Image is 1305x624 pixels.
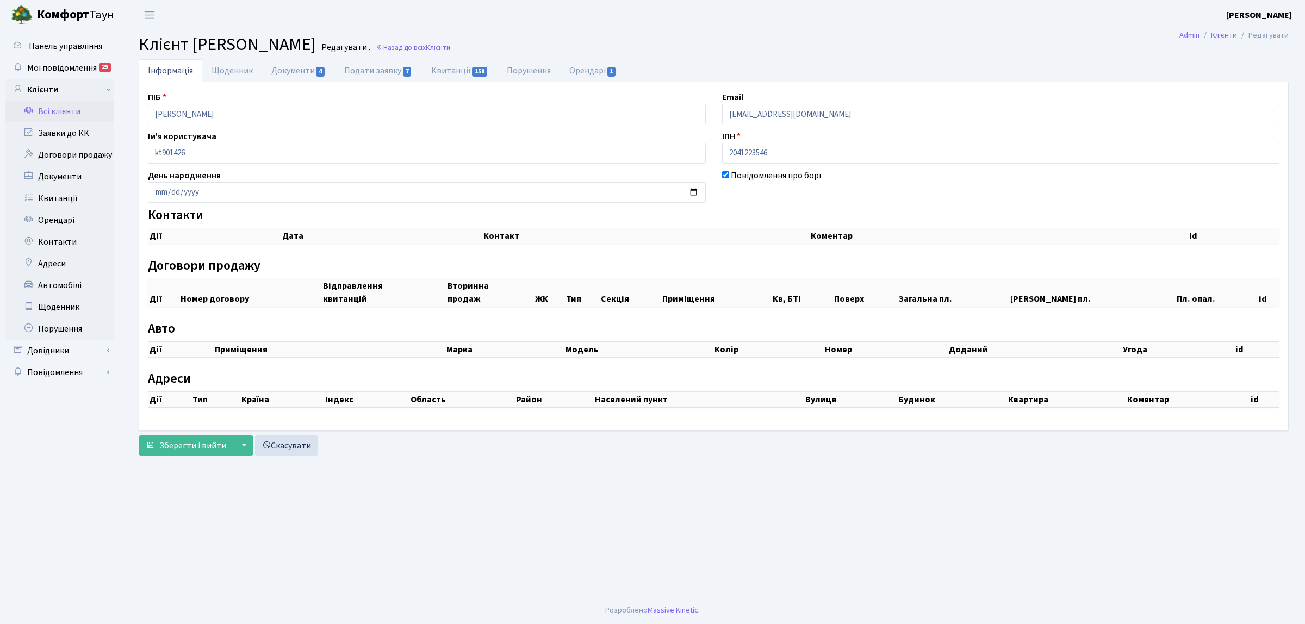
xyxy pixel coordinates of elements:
[5,253,114,274] a: Адреси
[281,228,482,244] th: Дата
[148,169,221,182] label: День народження
[11,4,33,26] img: logo.png
[722,130,741,143] label: ІПН
[1258,278,1279,307] th: id
[713,341,824,357] th: Колір
[498,59,560,82] a: Порушення
[324,392,409,408] th: Індекс
[564,341,713,357] th: Модель
[445,341,564,357] th: Марка
[148,321,175,337] label: Авто
[148,371,191,387] label: Адреси
[1250,392,1279,408] th: id
[1226,9,1292,22] a: [PERSON_NAME]
[1234,341,1279,357] th: id
[99,63,111,72] div: 25
[1226,9,1292,21] b: [PERSON_NAME]
[897,392,1007,408] th: Будинок
[322,278,447,307] th: Відправлення квитанцій
[722,91,743,104] label: Email
[5,79,114,101] a: Клієнти
[1122,341,1234,357] th: Угода
[5,144,114,166] a: Договори продажу
[148,130,216,143] label: Ім'я користувача
[600,278,661,307] th: Секція
[319,42,370,53] small: Редагувати .
[5,274,114,296] a: Автомобілі
[607,67,616,77] span: 1
[482,228,810,244] th: Контакт
[1211,29,1237,41] a: Клієнти
[1007,392,1126,408] th: Квартира
[1126,392,1250,408] th: Коментар
[810,228,1188,244] th: Коментар
[148,392,192,408] th: Дії
[5,361,114,383] a: Повідомлення
[1188,228,1279,244] th: id
[446,278,534,307] th: Вторинна продаж
[5,209,114,231] a: Орендарі
[27,62,97,74] span: Мої повідомлення
[148,91,166,104] label: ПІБ
[560,59,626,82] a: Орендарі
[335,59,421,82] a: Подати заявку
[824,341,948,357] th: Номер
[37,6,89,23] b: Комфорт
[605,604,700,616] div: Розроблено .
[534,278,564,307] th: ЖК
[316,67,325,77] span: 4
[1237,29,1289,41] li: Редагувати
[948,341,1122,357] th: Доданий
[5,296,114,318] a: Щоденник
[136,6,163,24] button: Переключити навігацію
[29,40,102,52] span: Панель управління
[5,122,114,144] a: Заявки до КК
[5,101,114,122] a: Всі клієнти
[565,278,600,307] th: Тип
[804,392,897,408] th: Вулиця
[148,208,203,223] label: Контакти
[202,59,262,82] a: Щоденник
[148,258,260,274] label: Договори продажу
[1163,24,1305,47] nav: breadcrumb
[1179,29,1200,41] a: Admin
[139,435,233,456] button: Зберегти і вийти
[422,59,498,82] a: Квитанції
[1176,278,1258,307] th: Пл. опал.
[472,67,487,77] span: 158
[159,440,226,452] span: Зберегти і вийти
[426,42,450,53] span: Клієнти
[5,57,114,79] a: Мої повідомлення25
[5,231,114,253] a: Контакти
[148,341,214,357] th: Дії
[898,278,1009,307] th: Загальна пл.
[731,169,823,182] label: Повідомлення про борг
[214,341,445,357] th: Приміщення
[5,318,114,340] a: Порушення
[1009,278,1176,307] th: [PERSON_NAME] пл.
[833,278,898,307] th: Поверх
[661,278,772,307] th: Приміщення
[139,59,202,82] a: Інформація
[5,35,114,57] a: Панель управління
[376,42,450,53] a: Назад до всіхКлієнти
[403,67,412,77] span: 7
[179,278,322,307] th: Номер договору
[594,392,804,408] th: Населений пункт
[240,392,324,408] th: Країна
[262,59,335,82] a: Документи
[255,435,318,456] a: Скасувати
[772,278,833,307] th: Кв, БТІ
[148,228,282,244] th: Дії
[5,166,114,188] a: Документи
[191,392,240,408] th: Тип
[148,278,179,307] th: Дії
[37,6,114,24] span: Таун
[515,392,594,408] th: Район
[139,32,316,57] span: Клієнт [PERSON_NAME]
[5,188,114,209] a: Квитанції
[648,604,698,616] a: Massive Kinetic
[5,340,114,361] a: Довідники
[409,392,514,408] th: Область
